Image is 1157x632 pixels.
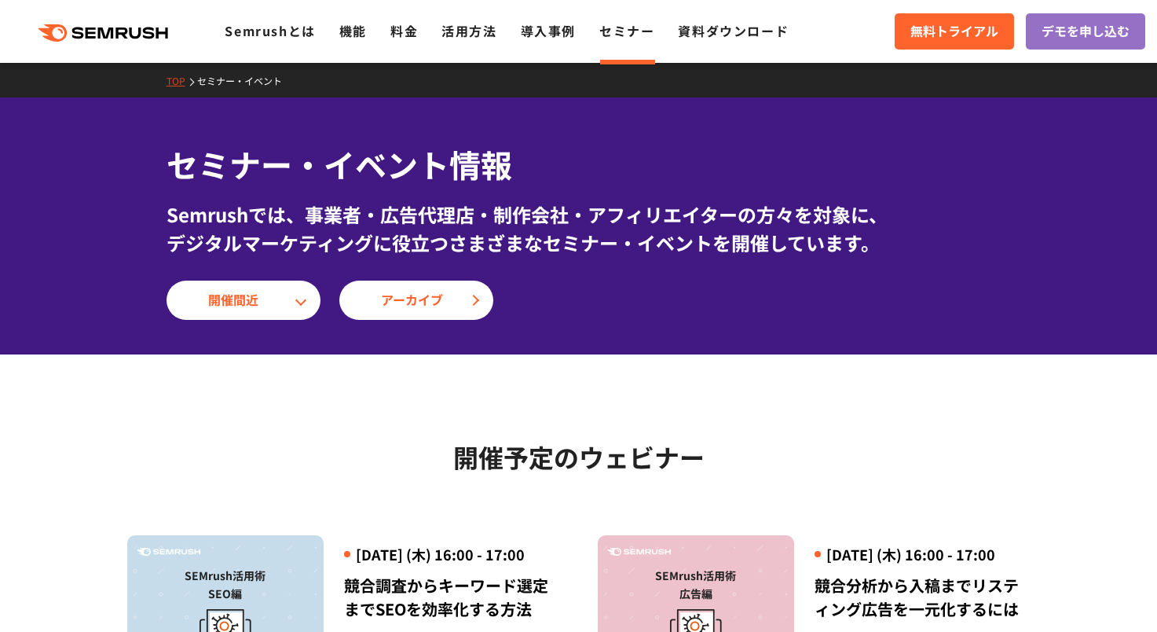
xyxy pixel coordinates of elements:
[390,21,418,40] a: 料金
[127,437,1031,476] h2: 開催予定のウェビナー
[344,545,560,564] div: [DATE] (木) 16:00 - 17:00
[167,74,197,87] a: TOP
[381,290,452,310] span: アーカイブ
[167,281,320,320] a: 開催間近
[895,13,1014,50] a: 無料トライアル
[344,574,560,621] div: 競合調査からキーワード選定までSEOを効率化する方法
[225,21,315,40] a: Semrushとは
[607,548,671,557] img: Semrush
[339,21,367,40] a: 機能
[137,548,200,557] img: Semrush
[1042,21,1130,42] span: デモを申し込む
[815,545,1031,564] div: [DATE] (木) 16:00 - 17:00
[521,21,576,40] a: 導入事例
[135,567,316,603] div: SEMrush活用術 SEO編
[208,290,279,310] span: 開催間近
[197,74,294,87] a: セミナー・イベント
[441,21,496,40] a: 活用方法
[815,574,1031,621] div: 競合分析から入稿までリスティング広告を一元化するには
[606,567,786,603] div: SEMrush活用術 広告編
[1026,13,1145,50] a: デモを申し込む
[167,200,991,257] div: Semrushでは、事業者・広告代理店・制作会社・アフィリエイターの方々を対象に、 デジタルマーケティングに役立つさまざまなセミナー・イベントを開催しています。
[167,141,991,188] h1: セミナー・イベント情報
[599,21,654,40] a: セミナー
[910,21,998,42] span: 無料トライアル
[339,281,493,320] a: アーカイブ
[678,21,789,40] a: 資料ダウンロード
